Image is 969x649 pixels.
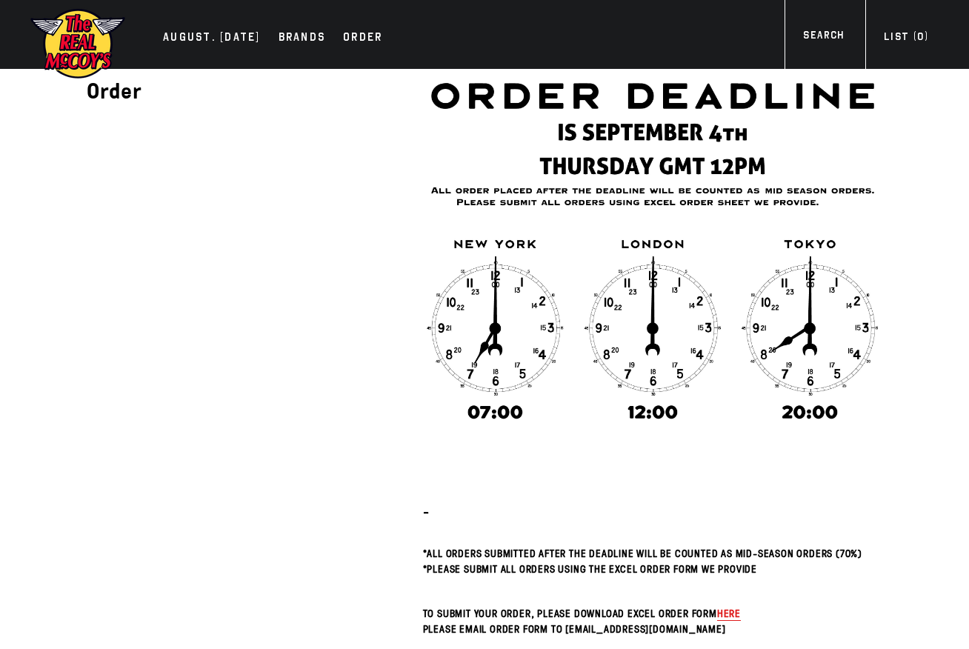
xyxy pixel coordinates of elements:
[865,29,947,49] a: List (0)
[423,562,757,576] span: *Please submit all orders using the Excel Order Form we provide
[717,606,741,621] a: here
[423,546,862,560] span: *All orders submitted after the deadline will be counted as Mid-Season Orders (70%)
[423,622,726,636] span: Please email Order Form to [EMAIL_ADDRESS][DOMAIN_NAME]
[343,28,382,49] div: Order
[803,27,844,47] div: Search
[163,28,261,49] div: AUGUST. [DATE]
[87,76,379,106] h1: Order
[30,7,126,80] img: mccoys-exhibition
[423,606,717,620] span: To submit your order, please download Excel Order Form
[156,28,268,49] a: AUGUST. [DATE]
[423,502,430,520] strong: -
[336,28,390,49] a: Order
[884,29,928,49] div: List ( )
[279,28,326,49] div: Brands
[785,27,862,47] a: Search
[717,606,741,620] span: here
[917,30,924,43] span: 0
